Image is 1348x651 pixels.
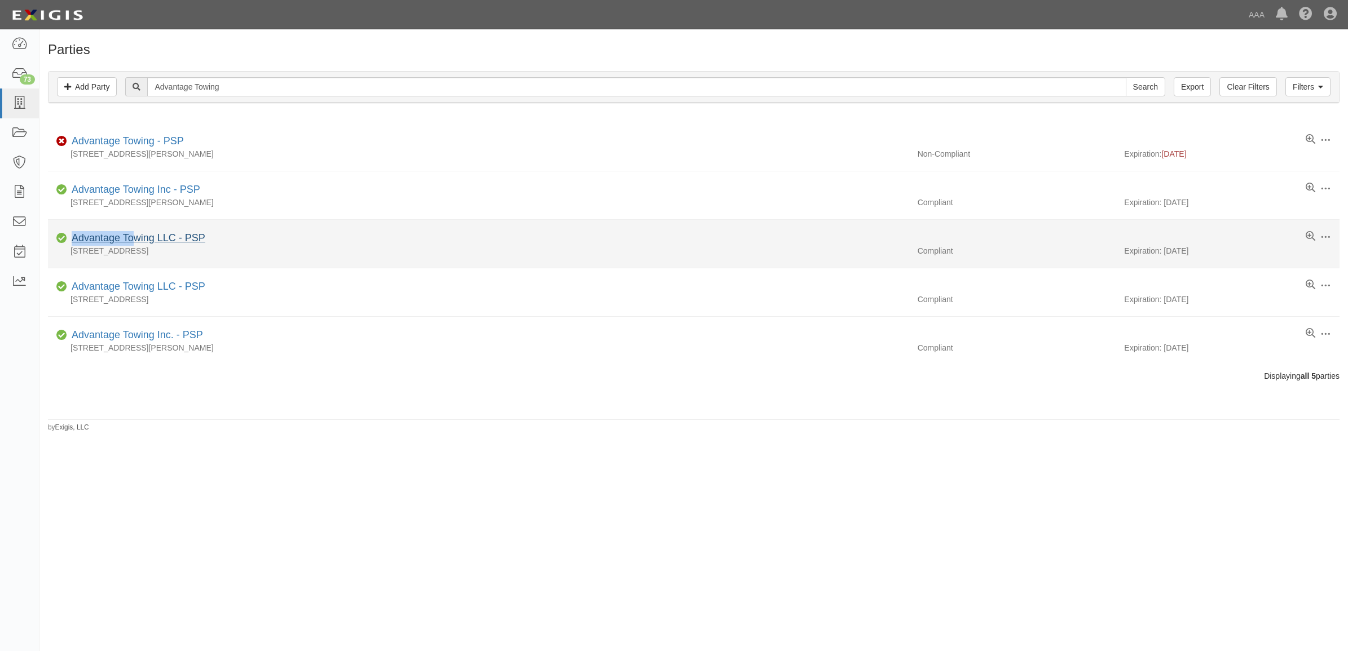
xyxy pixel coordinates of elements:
[1306,280,1315,291] a: View results summary
[1299,8,1312,21] i: Help Center - Complianz
[1174,77,1211,96] a: Export
[48,294,909,305] div: [STREET_ADDRESS]
[48,245,909,256] div: [STREET_ADDRESS]
[1124,294,1340,305] div: Expiration: [DATE]
[1243,3,1270,26] a: AAA
[1285,77,1331,96] a: Filters
[67,231,205,246] div: Advantage Towing LLC - PSP
[67,183,200,197] div: Advantage Towing Inc - PSP
[56,331,67,339] i: Compliant
[1124,197,1340,208] div: Expiration: [DATE]
[909,245,1125,256] div: Compliant
[72,232,205,243] a: Advantage Towing LLC - PSP
[909,294,1125,305] div: Compliant
[1124,148,1340,160] div: Expiration:
[909,197,1125,208] div: Compliant
[72,329,203,340] a: Advantage Towing Inc. - PSP
[55,423,89,431] a: Exigis, LLC
[1124,342,1340,353] div: Expiration: [DATE]
[56,234,67,242] i: Compliant
[56,283,67,291] i: Compliant
[1124,245,1340,256] div: Expiration: [DATE]
[57,77,117,96] a: Add Party
[1306,328,1315,339] a: View results summary
[67,280,205,294] div: Advantage Towing LLC - PSP
[72,135,184,147] a: Advantage Towing - PSP
[1219,77,1276,96] a: Clear Filters
[20,74,35,85] div: 73
[1306,134,1315,145] a: View results summary
[67,134,184,149] div: Advantage Towing - PSP
[8,5,86,25] img: logo-5460c22ac91f19d4615b14bd174203de0afe785f0fc80cf4dbbc73dc1793850b.png
[56,138,67,145] i: Non-Compliant
[1161,149,1186,158] span: [DATE]
[67,328,203,343] div: Advantage Towing Inc. - PSP
[48,148,909,160] div: [STREET_ADDRESS][PERSON_NAME]
[1126,77,1165,96] input: Search
[48,42,1340,57] h1: Parties
[72,281,205,292] a: Advantage Towing LLC - PSP
[147,77,1126,96] input: Search
[48,197,909,208] div: [STREET_ADDRESS][PERSON_NAME]
[1306,231,1315,242] a: View results summary
[909,148,1125,160] div: Non-Compliant
[1306,183,1315,194] a: View results summary
[1301,371,1316,380] b: all 5
[48,423,89,432] small: by
[56,186,67,194] i: Compliant
[39,370,1348,382] div: Displaying parties
[72,184,200,195] a: Advantage Towing Inc - PSP
[909,342,1125,353] div: Compliant
[48,342,909,353] div: [STREET_ADDRESS][PERSON_NAME]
